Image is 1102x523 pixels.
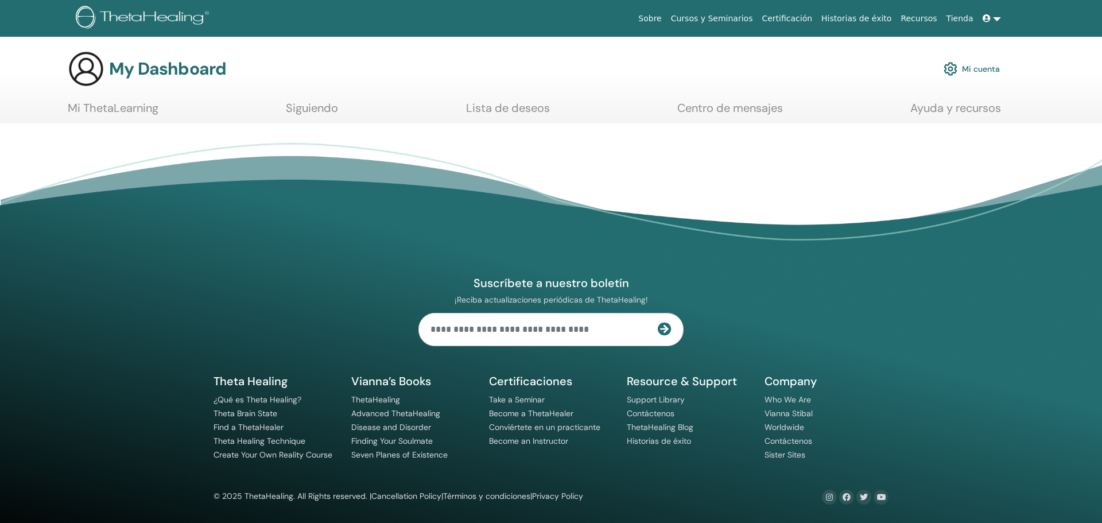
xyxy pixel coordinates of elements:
[443,491,530,501] a: Términos y condiciones
[466,101,550,123] a: Lista de deseos
[489,436,568,446] a: Become an Instructor
[214,394,301,405] a: ¿Qué es Theta Healing?
[214,408,277,419] a: Theta Brain State
[351,394,400,405] a: ThetaHealing
[757,8,817,29] a: Certificación
[371,491,441,501] a: Cancellation Policy
[109,59,226,79] h3: My Dashboard
[76,6,213,32] img: logo.png
[765,394,811,405] a: Who We Are
[817,8,896,29] a: Historias de éxito
[942,8,978,29] a: Tienda
[489,422,600,432] a: Conviértete en un practicante
[351,450,448,460] a: Seven Planes of Existence
[627,436,691,446] a: Historias de éxito
[634,8,666,29] a: Sobre
[418,295,684,305] p: ¡Reciba actualizaciones periódicas de ThetaHealing!
[944,59,957,79] img: cog.svg
[944,56,1000,82] a: Mi cuenta
[765,422,804,432] a: Worldwide
[765,450,805,460] a: Sister Sites
[627,374,751,389] h5: Resource & Support
[351,408,440,419] a: Advanced ThetaHealing
[532,491,583,501] a: Privacy Policy
[68,51,104,87] img: generic-user-icon.jpg
[627,422,693,432] a: ThetaHealing Blog
[489,394,545,405] a: Take a Seminar
[627,408,674,419] a: Contáctenos
[677,101,783,123] a: Centro de mensajes
[351,436,433,446] a: Finding Your Soulmate
[765,436,812,446] a: Contáctenos
[765,374,888,389] h5: Company
[214,450,332,460] a: Create Your Own Reality Course
[896,8,941,29] a: Recursos
[351,374,475,389] h5: Vianna’s Books
[666,8,758,29] a: Cursos y Seminarios
[286,101,338,123] a: Siguiendo
[765,408,813,419] a: Vianna Stibal
[68,101,158,123] a: Mi ThetaLearning
[418,276,684,290] h4: Suscríbete a nuestro boletín
[214,490,583,503] div: © 2025 ThetaHealing. All Rights reserved. | | |
[214,374,337,389] h5: Theta Healing
[489,408,573,419] a: Become a ThetaHealer
[214,436,305,446] a: Theta Healing Technique
[351,422,431,432] a: Disease and Disorder
[214,422,284,432] a: Find a ThetaHealer
[910,101,1001,123] a: Ayuda y recursos
[627,394,685,405] a: Support Library
[489,374,613,389] h5: Certificaciones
